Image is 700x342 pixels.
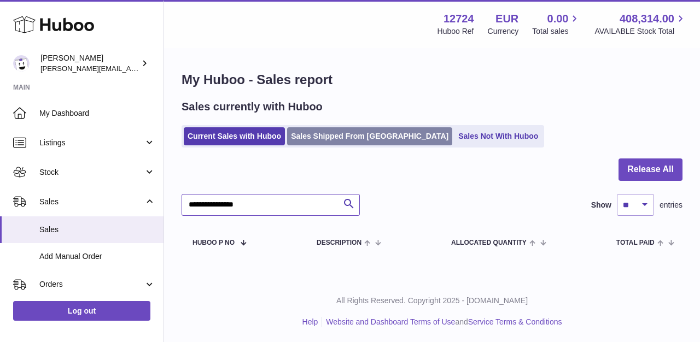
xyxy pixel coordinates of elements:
[182,71,682,89] h1: My Huboo - Sales report
[591,200,611,210] label: Show
[40,64,219,73] span: [PERSON_NAME][EMAIL_ADDRESS][DOMAIN_NAME]
[287,127,452,145] a: Sales Shipped From [GEOGRAPHIC_DATA]
[39,108,155,119] span: My Dashboard
[39,225,155,235] span: Sales
[532,11,581,37] a: 0.00 Total sales
[620,11,674,26] span: 408,314.00
[40,53,139,74] div: [PERSON_NAME]
[594,11,687,37] a: 408,314.00 AVAILABLE Stock Total
[182,99,323,114] h2: Sales currently with Huboo
[451,239,527,246] span: ALLOCATED Quantity
[488,26,519,37] div: Currency
[173,296,691,306] p: All Rights Reserved. Copyright 2025 - [DOMAIN_NAME]
[302,317,318,326] a: Help
[192,239,235,246] span: Huboo P no
[532,26,581,37] span: Total sales
[468,317,562,326] a: Service Terms & Conditions
[444,11,474,26] strong: 12724
[437,26,474,37] div: Huboo Ref
[619,158,682,181] button: Release All
[184,127,285,145] a: Current Sales with Huboo
[547,11,569,26] span: 0.00
[660,200,682,210] span: entries
[13,301,150,321] a: Log out
[322,317,562,327] li: and
[454,127,542,145] a: Sales Not With Huboo
[326,317,455,326] a: Website and Dashboard Terms of Use
[594,26,687,37] span: AVAILABLE Stock Total
[39,167,144,178] span: Stock
[495,11,518,26] strong: EUR
[39,138,144,148] span: Listings
[616,239,655,246] span: Total paid
[39,251,155,262] span: Add Manual Order
[317,239,361,246] span: Description
[39,197,144,207] span: Sales
[39,279,144,290] span: Orders
[13,55,30,72] img: sebastian@ffern.co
